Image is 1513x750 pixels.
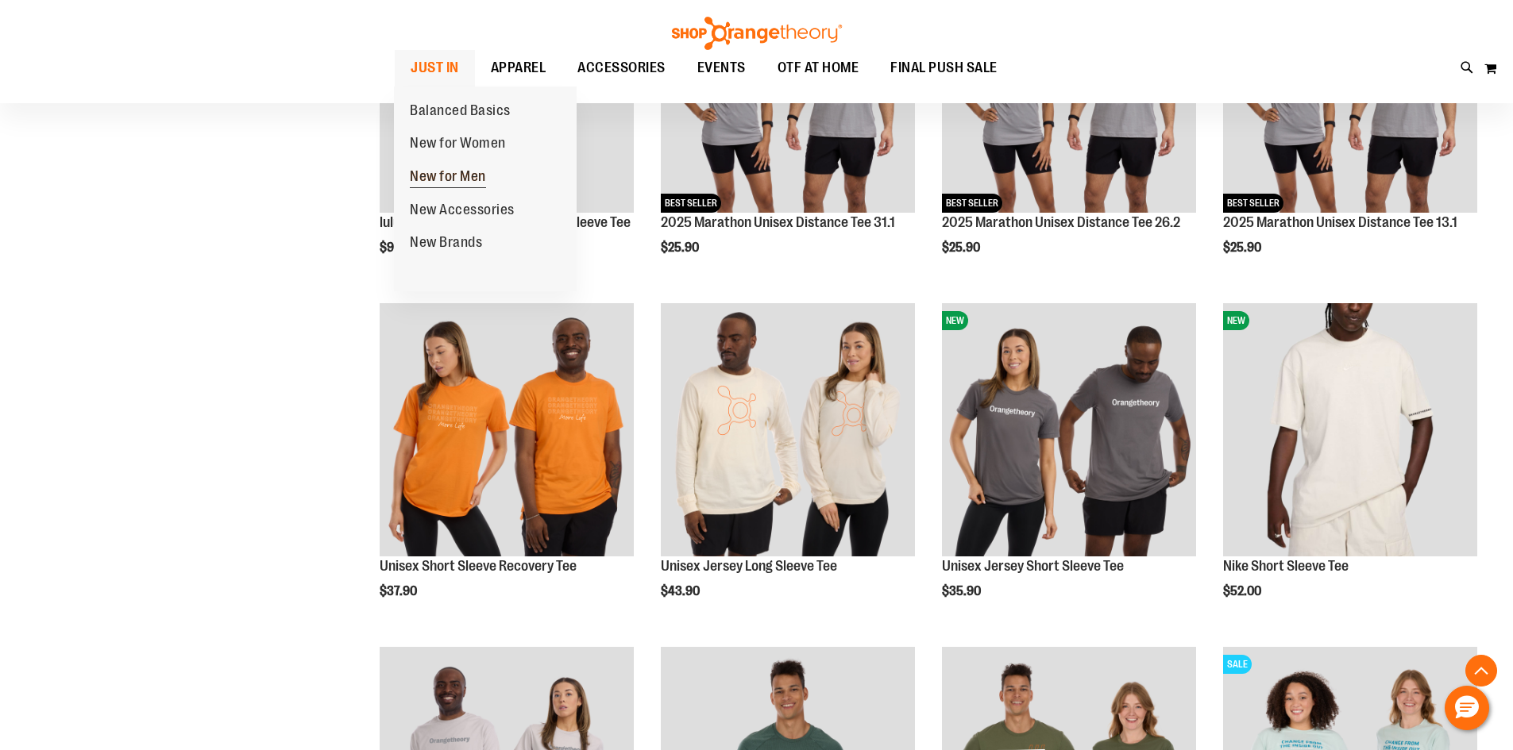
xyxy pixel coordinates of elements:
img: Nike Short Sleeve Tee [1223,303,1477,557]
div: product [372,295,642,640]
a: 2025 Marathon Unisex Distance Tee 26.2 [942,214,1180,230]
span: APPAREL [491,50,546,86]
span: New Accessories [410,202,515,221]
span: $25.90 [942,240,982,255]
a: Balanced Basics [394,94,527,128]
span: JUST IN [411,50,459,86]
img: Shop Orangetheory [670,17,844,50]
span: BEST SELLER [1223,194,1283,213]
img: Unisex Jersey Short Sleeve Tee [942,303,1196,557]
div: product [653,295,923,640]
a: FINAL PUSH SALE [874,50,1013,87]
button: Hello, have a question? Let’s chat. [1445,686,1489,730]
span: BEST SELLER [942,194,1002,213]
a: Nike Short Sleeve Tee [1223,558,1349,574]
a: Unisex Jersey Long Sleeve Tee [661,558,837,574]
img: Unisex Short Sleeve Recovery Tee [380,303,634,557]
a: New for Men [394,160,502,194]
a: Unisex Jersey Short Sleeve Tee [942,558,1124,574]
a: New for Women [394,127,522,160]
span: EVENTS [697,50,746,86]
span: $52.00 [1223,584,1264,598]
span: $43.90 [661,584,702,598]
button: Back To Top [1465,655,1497,687]
a: EVENTS [681,50,762,87]
a: 2025 Marathon Unisex Distance Tee 13.1 [1223,214,1457,230]
span: FINAL PUSH SALE [890,50,998,86]
span: $25.90 [1223,240,1264,255]
a: Unisex Jersey Short Sleeve TeeNEW [942,303,1196,560]
span: New for Women [410,135,506,155]
span: SALE [1223,655,1252,674]
span: $35.90 [942,584,983,598]
span: OTF AT HOME [778,50,859,86]
img: Unisex Jersey Long Sleeve Tee [661,303,915,557]
div: product [934,295,1204,640]
span: New Brands [410,234,482,254]
a: New Accessories [394,194,531,227]
a: OTF AT HOME [762,50,875,87]
span: ACCESSORIES [577,50,666,86]
span: NEW [942,311,968,330]
a: lululemon License to Train Short Sleeve Tee [380,214,631,230]
span: $37.90 [380,584,419,598]
a: 2025 Marathon Unisex Distance Tee 31.1 [661,214,895,230]
a: Nike Short Sleeve TeeNEW [1223,303,1477,560]
span: Balanced Basics [410,102,511,122]
a: APPAREL [475,50,562,86]
a: Unisex Jersey Long Sleeve Tee [661,303,915,560]
span: $25.90 [661,240,701,255]
ul: JUST IN [394,87,577,292]
a: New Brands [394,226,498,260]
div: product [1215,295,1485,640]
span: $90.00 [380,240,421,255]
span: BEST SELLER [661,194,721,213]
span: NEW [1223,311,1249,330]
a: Unisex Short Sleeve Recovery Tee [380,558,577,574]
a: ACCESSORIES [562,50,681,87]
a: Unisex Short Sleeve Recovery Tee [380,303,634,560]
a: JUST IN [395,50,475,87]
span: New for Men [410,168,486,188]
